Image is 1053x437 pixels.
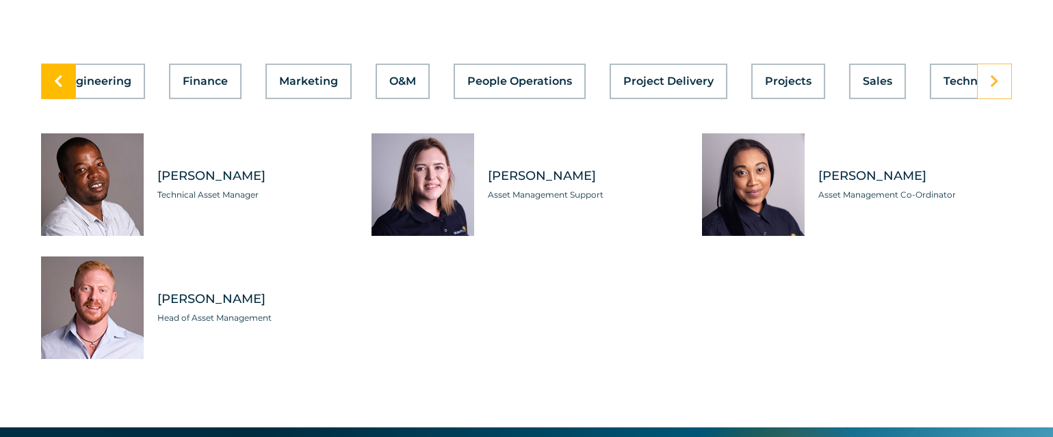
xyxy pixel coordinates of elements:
[863,76,892,87] span: Sales
[157,188,351,202] span: Technical Asset Manager
[157,311,351,325] span: Head of Asset Management
[944,76,1009,87] span: Technology
[467,76,572,87] span: People Operations
[183,76,228,87] span: Finance
[157,168,351,185] span: [PERSON_NAME]
[488,188,681,202] span: Asset Management Support
[389,76,416,87] span: O&M
[61,76,131,87] span: Engineering
[157,291,351,308] span: [PERSON_NAME]
[41,64,1012,359] div: Tabs. Open items with Enter or Space, close with Escape and navigate using the Arrow keys.
[818,168,1012,185] span: [PERSON_NAME]
[279,76,338,87] span: Marketing
[488,168,681,185] span: [PERSON_NAME]
[818,188,1012,202] span: Asset Management Co-Ordinator
[623,76,714,87] span: Project Delivery
[765,76,811,87] span: Projects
